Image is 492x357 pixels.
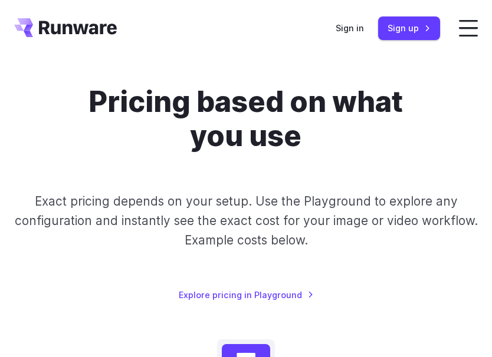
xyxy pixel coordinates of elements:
[179,288,314,302] a: Explore pricing in Playground
[14,191,478,250] p: Exact pricing depends on your setup. Use the Playground to explore any configuration and instantl...
[336,21,364,35] a: Sign in
[14,18,117,37] a: Go to /
[61,85,432,154] h1: Pricing based on what you use
[378,16,440,39] a: Sign up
